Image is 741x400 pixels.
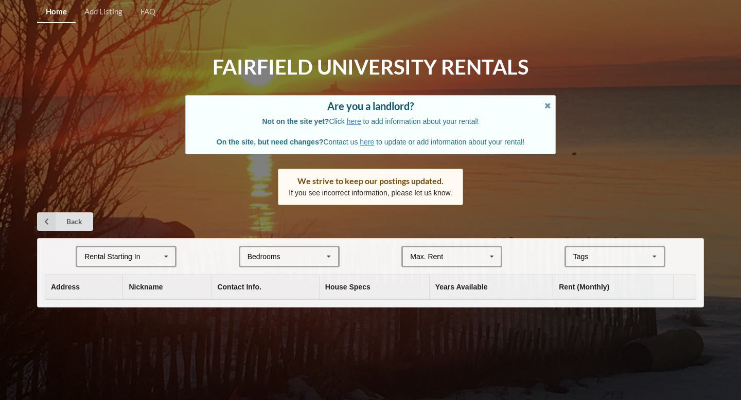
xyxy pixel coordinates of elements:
[262,117,479,125] span: Click to add information about your rental!
[347,117,361,125] a: here
[319,275,429,299] th: House Specs
[571,251,604,263] div: Tags
[45,275,122,299] th: Address
[37,212,93,231] a: Back
[289,176,452,186] div: We strive to keep our postings updated.
[211,275,319,299] th: Contact Info.
[84,253,140,260] div: Rental Starting In
[289,188,452,198] p: If you see incorrect information, please let us know.
[217,138,324,146] b: On the site, but need changes?
[410,253,443,260] div: Max. Rent
[262,117,329,125] b: Not on the site yet?
[76,1,131,23] a: Add Listing
[429,275,553,299] th: Years Available
[196,101,545,111] div: Are you a landlord?
[132,1,164,23] a: FAQ
[217,138,524,146] span: Contact us to update or add information about your rental!
[213,54,528,80] h1: Fairfield University Rentals
[360,138,374,146] a: here
[37,1,76,23] a: Home
[122,275,211,299] th: Nickname
[248,253,280,260] div: Bedrooms
[553,275,673,299] th: Rent (Monthly)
